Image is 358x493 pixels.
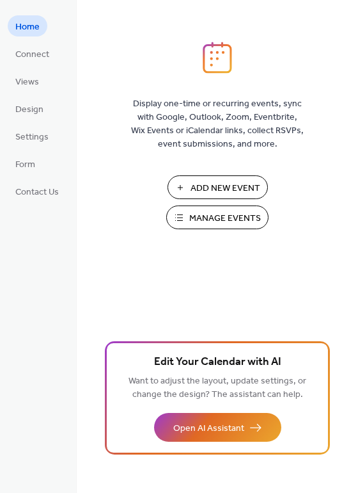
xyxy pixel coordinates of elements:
span: Settings [15,131,49,144]
span: Form [15,158,35,172]
span: Contact Us [15,186,59,199]
span: Connect [15,48,49,61]
a: Design [8,98,51,119]
a: Connect [8,43,57,64]
span: Want to adjust the layout, update settings, or change the design? The assistant can help. [128,373,306,403]
button: Manage Events [166,206,268,229]
button: Open AI Assistant [154,413,281,442]
a: Form [8,153,43,174]
a: Settings [8,125,56,147]
img: logo_icon.svg [203,42,232,74]
span: Add New Event [191,182,260,195]
a: Home [8,15,47,36]
span: Home [15,20,40,34]
a: Contact Us [8,181,66,202]
a: Views [8,70,47,92]
span: Manage Events [189,212,261,225]
span: Views [15,76,39,89]
span: Open AI Assistant [173,422,244,435]
span: Display one-time or recurring events, sync with Google, Outlook, Zoom, Eventbrite, Wix Events or ... [131,97,304,151]
span: Edit Your Calendar with AI [154,353,281,371]
button: Add New Event [167,175,268,199]
span: Design [15,103,43,117]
